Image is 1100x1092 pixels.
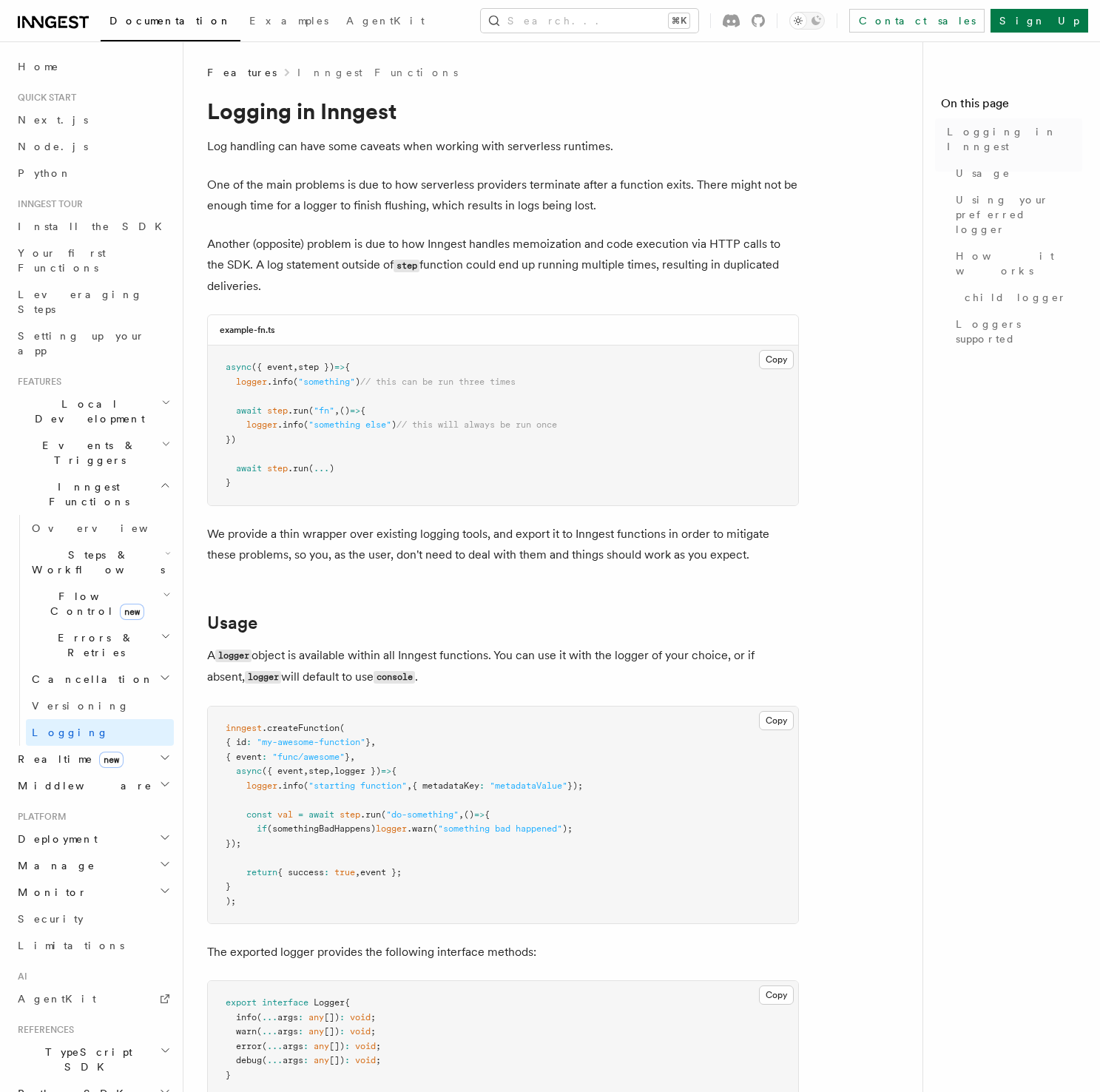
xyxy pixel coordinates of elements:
span: Monitor [12,885,87,900]
span: step [267,405,288,416]
a: AgentKit [337,4,433,40]
code: logger [215,650,252,662]
span: ( [293,377,298,387]
span: => [381,766,391,776]
span: , [293,362,298,372]
span: logger [246,419,277,430]
span: true [334,867,355,877]
span: }); [567,781,583,791]
p: We provide a thin wrapper over existing logging tools, and export it to Inngest functions in orde... [207,524,799,565]
span: .info [277,419,303,430]
p: A object is available within all Inngest functions. You can use it with the logger of your choice... [207,645,799,688]
span: ( [257,1026,262,1037]
a: Limitations [12,932,174,959]
span: "something else" [308,419,391,430]
span: await [236,405,262,416]
span: "something" [298,377,355,387]
span: , [459,809,464,820]
span: ... [267,1041,283,1051]
span: ... [262,1026,277,1037]
span: { [345,997,350,1008]
a: Setting up your app [12,323,174,364]
span: // this will always be run once [397,419,557,430]
a: Usage [950,160,1082,186]
span: Logging [32,727,109,738]
button: Errors & Retries [26,624,174,666]
span: : [345,1041,350,1051]
span: await [308,809,334,820]
span: How it works [956,249,1082,278]
span: ( [308,463,314,473]
span: => [334,362,345,372]
span: }); [226,838,241,849]
span: any [314,1041,329,1051]
span: , [371,737,376,747]
a: Next.js [12,107,174,133]
span: : [298,1012,303,1022]
span: .run [360,809,381,820]
span: // this can be run three times [360,377,516,387]
span: new [120,604,144,620]
span: val [277,809,293,820]
span: Middleware [12,778,152,793]
span: export [226,997,257,1008]
button: Search...⌘K [481,9,698,33]
span: Local Development [12,397,161,426]
button: Events & Triggers [12,432,174,473]
span: args [283,1055,303,1065]
span: , [350,752,355,762]
span: { success [277,867,324,877]
a: Using your preferred logger [950,186,1082,243]
span: Setting up your app [18,330,145,357]
a: Logging [26,719,174,746]
span: ( [303,419,308,430]
span: info [236,1012,257,1022]
span: return [246,867,277,877]
span: Steps & Workflows [26,547,165,577]
h3: example-fn.ts [220,324,275,336]
a: Examples [240,4,337,40]
span: if [257,823,267,834]
span: { [485,809,490,820]
span: step [267,463,288,473]
span: => [474,809,485,820]
button: Realtimenew [12,746,174,772]
span: []) [324,1012,340,1022]
a: Contact sales [849,9,985,33]
button: Deployment [12,826,174,852]
span: : [298,1026,303,1037]
code: step [394,260,419,272]
span: References [12,1024,74,1036]
span: (somethingBadHappens) [267,823,376,834]
button: Middleware [12,772,174,799]
span: ); [226,896,236,906]
span: "my-awesome-function" [257,737,365,747]
button: Copy [759,985,794,1005]
span: } [226,1070,231,1080]
span: Using your preferred logger [956,192,1082,237]
span: { id [226,737,246,747]
span: Quick start [12,92,76,104]
span: { metadataKey [412,781,479,791]
a: Logging in Inngest [941,118,1082,160]
span: = [298,809,303,820]
button: Monitor [12,879,174,906]
code: console [374,671,415,684]
span: ( [433,823,438,834]
a: Inngest Functions [297,65,458,80]
span: Overview [32,522,184,534]
span: : [303,1055,308,1065]
span: event }; [360,867,402,877]
span: ... [314,463,329,473]
span: ; [376,1055,381,1065]
span: ); [562,823,573,834]
span: AI [12,971,27,983]
span: } [345,752,350,762]
span: void [355,1055,376,1065]
span: "fn" [314,405,334,416]
span: Inngest Functions [12,479,160,509]
span: , [334,405,340,416]
span: Loggers supported [956,317,1082,346]
span: any [308,1026,324,1037]
span: args [277,1026,298,1037]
